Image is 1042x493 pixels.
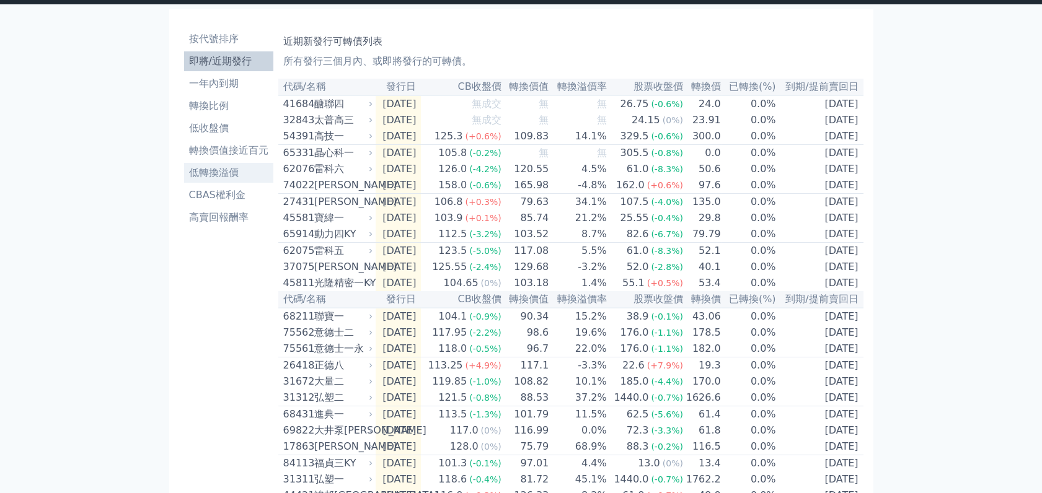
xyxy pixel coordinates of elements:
[376,438,422,455] td: [DATE]
[314,390,371,405] div: 弘塑二
[635,456,663,471] div: 13.0
[502,259,550,275] td: 129.68
[539,114,549,126] span: 無
[777,177,863,194] td: [DATE]
[651,344,683,354] span: (-1.1%)
[436,243,469,258] div: 123.5
[722,95,777,112] td: 0.0%
[722,325,777,341] td: 0.0%
[432,211,466,225] div: 103.9
[549,194,607,211] td: 34.1%
[469,312,501,321] span: (-0.9%)
[722,112,777,128] td: 0.0%
[549,357,607,374] td: -3.3%
[980,434,1042,493] div: 聊天小工具
[436,390,469,405] div: 121.5
[376,243,422,260] td: [DATE]
[777,95,863,112] td: [DATE]
[314,276,371,290] div: 光隆精密一KY
[469,344,501,354] span: (-0.5%)
[465,213,501,223] span: (+0.1%)
[469,409,501,419] span: (-1.3%)
[465,131,501,141] span: (+0.6%)
[283,439,311,454] div: 17863
[684,406,722,423] td: 61.4
[684,308,722,325] td: 43.06
[647,360,683,370] span: (+7.9%)
[722,226,777,243] td: 0.0%
[502,243,550,260] td: 117.08
[722,210,777,226] td: 0.0%
[549,79,607,95] th: 轉換溢價率
[502,422,550,438] td: 116.99
[314,341,371,356] div: 意德士一永
[651,312,683,321] span: (-0.1%)
[722,357,777,374] td: 0.0%
[436,309,469,324] div: 104.1
[684,194,722,211] td: 135.0
[684,357,722,374] td: 19.3
[314,407,371,422] div: 進典一
[436,456,469,471] div: 101.3
[184,74,273,94] a: 一年內到期
[430,260,469,274] div: 125.55
[618,374,651,389] div: 185.0
[314,423,371,438] div: 大井泵[PERSON_NAME]
[624,162,651,177] div: 61.0
[376,177,422,194] td: [DATE]
[432,194,466,209] div: 106.8
[722,243,777,260] td: 0.0%
[283,423,311,438] div: 69822
[684,341,722,357] td: 182.0
[684,243,722,260] td: 52.1
[549,341,607,357] td: 22.0%
[777,275,863,291] td: [DATE]
[980,434,1042,493] iframe: Chat Widget
[777,373,863,390] td: [DATE]
[651,197,683,207] span: (-4.0%)
[283,390,311,405] div: 31312
[651,442,683,452] span: (-0.2%)
[184,51,273,71] a: 即將/近期發行
[184,96,273,116] a: 轉換比例
[502,128,550,145] td: 109.83
[283,146,311,160] div: 65331
[184,141,273,160] a: 轉換價值接近百元
[469,164,501,174] span: (-4.2%)
[469,180,501,190] span: (-0.6%)
[777,226,863,243] td: [DATE]
[684,259,722,275] td: 40.1
[472,114,501,126] span: 無成交
[597,98,607,110] span: 無
[376,390,422,406] td: [DATE]
[684,438,722,455] td: 116.5
[502,275,550,291] td: 103.18
[469,229,501,239] span: (-3.2%)
[502,177,550,194] td: 165.98
[376,406,422,423] td: [DATE]
[502,341,550,357] td: 96.7
[651,99,683,109] span: (-0.6%)
[502,373,550,390] td: 108.82
[684,112,722,128] td: 23.91
[777,422,863,438] td: [DATE]
[283,276,311,290] div: 45811
[624,309,651,324] div: 38.9
[651,148,683,158] span: (-0.8%)
[502,357,550,374] td: 117.1
[624,243,651,258] div: 61.0
[549,455,607,472] td: 4.4%
[651,377,683,386] span: (-4.4%)
[539,147,549,159] span: 無
[502,194,550,211] td: 79.63
[777,243,863,260] td: [DATE]
[283,97,311,111] div: 41684
[376,210,422,226] td: [DATE]
[465,197,501,207] span: (+0.3%)
[722,177,777,194] td: 0.0%
[376,357,422,374] td: [DATE]
[469,262,501,272] span: (-2.4%)
[722,455,777,472] td: 0.0%
[283,374,311,389] div: 31672
[376,161,422,177] td: [DATE]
